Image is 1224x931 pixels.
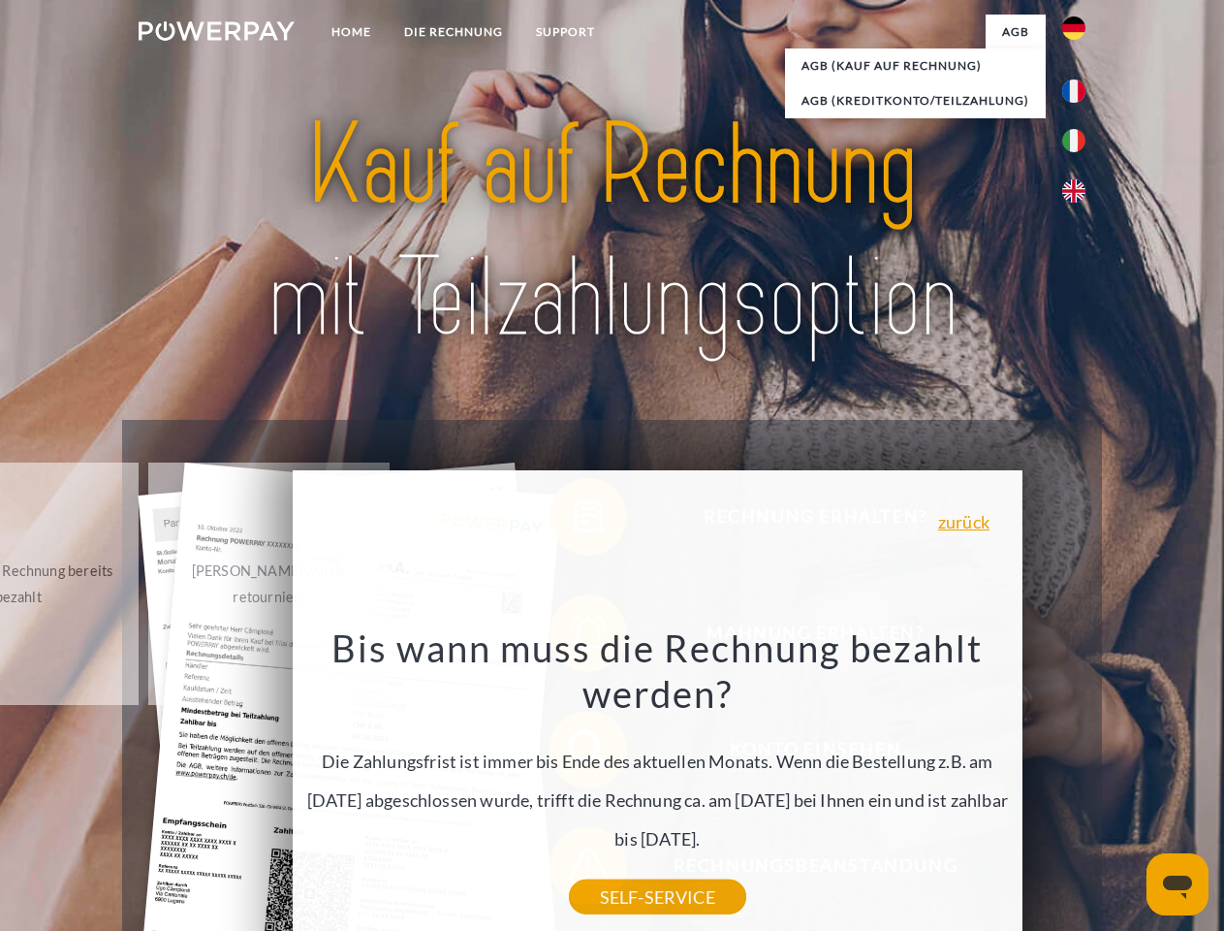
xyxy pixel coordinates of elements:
[1062,80,1085,103] img: fr
[1146,853,1208,915] iframe: Schaltfläche zum Öffnen des Messaging-Fensters
[315,15,388,49] a: Home
[303,625,1011,897] div: Die Zahlungsfrist ist immer bis Ende des aktuellen Monats. Wenn die Bestellung z.B. am [DATE] abg...
[388,15,519,49] a: DIE RECHNUNG
[303,625,1011,718] h3: Bis wann muss die Rechnung bezahlt werden?
[785,83,1046,118] a: AGB (Kreditkonto/Teilzahlung)
[139,21,295,41] img: logo-powerpay-white.svg
[569,880,746,915] a: SELF-SERVICE
[160,558,378,610] div: [PERSON_NAME] wurde retourniert
[1062,129,1085,152] img: it
[938,513,989,530] a: zurück
[1062,179,1085,203] img: en
[785,48,1046,83] a: AGB (Kauf auf Rechnung)
[185,93,1039,371] img: title-powerpay_de.svg
[1062,16,1085,40] img: de
[519,15,612,49] a: SUPPORT
[986,15,1046,49] a: agb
